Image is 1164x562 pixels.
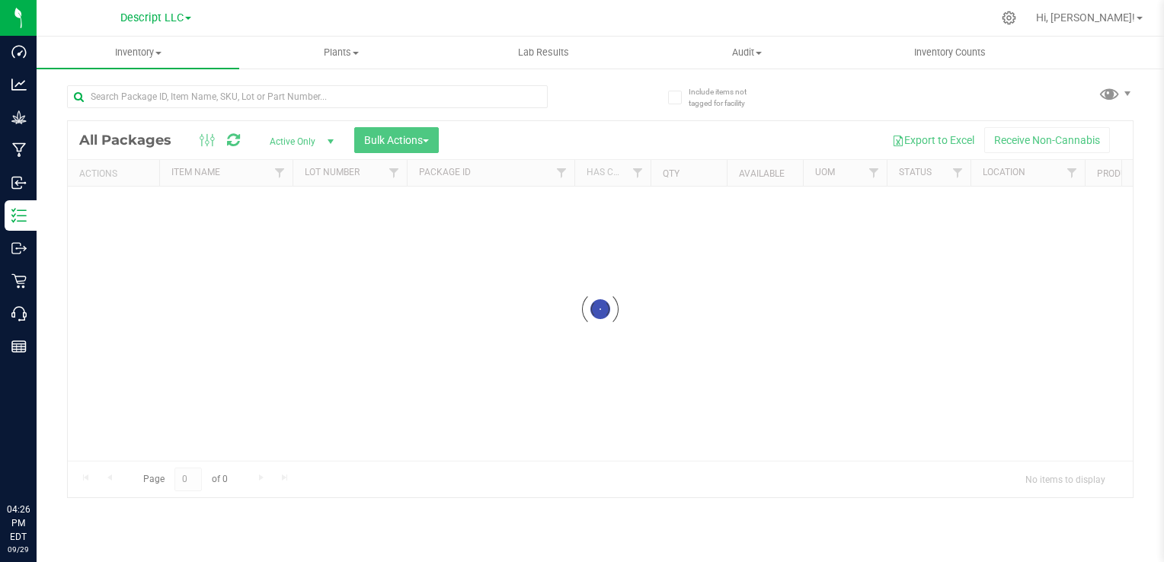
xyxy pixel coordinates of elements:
[11,339,27,354] inline-svg: Reports
[689,86,765,109] span: Include items not tagged for facility
[120,11,184,24] span: Descript LLC
[894,46,1006,59] span: Inventory Counts
[443,37,645,69] a: Lab Results
[7,503,30,544] p: 04:26 PM EDT
[11,241,27,256] inline-svg: Outbound
[239,37,442,69] a: Plants
[11,77,27,92] inline-svg: Analytics
[11,44,27,59] inline-svg: Dashboard
[849,37,1051,69] a: Inventory Counts
[7,544,30,555] p: 09/29
[646,46,847,59] span: Audit
[240,46,441,59] span: Plants
[497,46,590,59] span: Lab Results
[11,306,27,321] inline-svg: Call Center
[11,142,27,158] inline-svg: Manufacturing
[67,85,548,108] input: Search Package ID, Item Name, SKU, Lot or Part Number...
[11,110,27,125] inline-svg: Grow
[11,208,27,223] inline-svg: Inventory
[11,175,27,190] inline-svg: Inbound
[645,37,848,69] a: Audit
[37,37,239,69] a: Inventory
[1036,11,1135,24] span: Hi, [PERSON_NAME]!
[11,273,27,289] inline-svg: Retail
[37,46,239,59] span: Inventory
[999,11,1019,25] div: Manage settings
